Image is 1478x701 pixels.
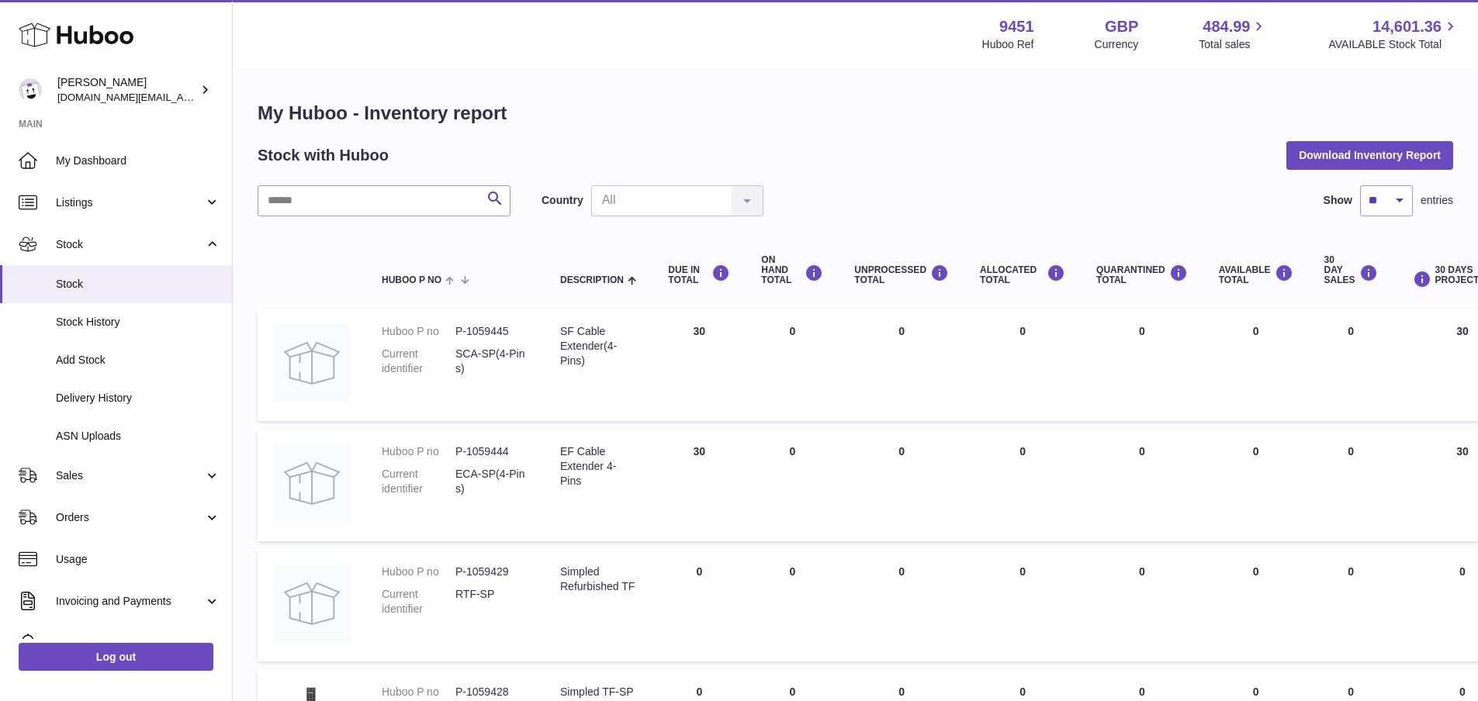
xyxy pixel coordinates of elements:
span: Listings [56,195,204,210]
span: Description [560,275,624,285]
span: 0 [1139,445,1145,458]
span: Cases [56,636,220,651]
td: 0 [839,549,964,661]
dd: P-1059445 [455,324,529,339]
div: ON HAND Total [761,255,823,286]
span: 484.99 [1203,16,1250,37]
span: 0 [1139,565,1145,578]
dt: Current identifier [382,467,455,496]
dt: Huboo P no [382,444,455,459]
img: product image [273,324,351,402]
td: 0 [964,309,1081,421]
dt: Huboo P no [382,685,455,699]
span: Stock History [56,315,220,330]
td: 0 [746,309,839,421]
td: 0 [1203,429,1309,541]
dd: P-1059428 [455,685,529,699]
a: Log out [19,643,213,671]
td: 30 [652,429,746,541]
div: DUE IN TOTAL [668,264,730,285]
div: SF Cable Extender(4-Pins) [560,324,637,368]
span: Stock [56,277,220,292]
button: Download Inventory Report [1286,141,1453,169]
div: EF Cable Extender 4-Pins [560,444,637,489]
span: ASN Uploads [56,429,220,444]
div: QUARANTINED Total [1096,264,1188,285]
td: 30 [652,309,746,421]
dt: Current identifier [382,347,455,376]
span: AVAILABLE Stock Total [1328,37,1459,52]
dd: SCA-SP(4-Pins) [455,347,529,376]
td: 0 [652,549,746,661]
td: 0 [964,429,1081,541]
dd: P-1059429 [455,565,529,579]
div: Huboo Ref [982,37,1034,52]
img: amir.ch@gmail.com [19,78,42,102]
dd: ECA-SP(4-Pins) [455,467,529,496]
span: Add Stock [56,353,220,368]
dd: RTF-SP [455,587,529,616]
td: 0 [964,549,1081,661]
div: 30 DAY SALES [1324,255,1378,286]
dd: P-1059444 [455,444,529,459]
img: product image [273,444,351,522]
span: [DOMAIN_NAME][EMAIL_ADDRESS][DOMAIN_NAME] [57,91,309,103]
span: Delivery History [56,391,220,406]
strong: GBP [1105,16,1138,37]
dt: Huboo P no [382,565,455,579]
td: 0 [1309,429,1393,541]
div: UNPROCESSED Total [854,264,949,285]
td: 0 [839,309,964,421]
span: Sales [56,468,204,483]
span: Total sales [1199,37,1268,52]
label: Show [1324,193,1352,208]
a: 14,601.36 AVAILABLE Stock Total [1328,16,1459,52]
strong: 9451 [999,16,1034,37]
div: AVAILABLE Total [1219,264,1293,285]
span: 0 [1139,685,1145,698]
label: Country [542,193,583,208]
div: Simpled Refurbished TF [560,565,637,594]
td: 0 [1203,549,1309,661]
div: ALLOCATED Total [980,264,1065,285]
span: My Dashboard [56,154,220,168]
td: 0 [1203,309,1309,421]
span: Invoicing and Payments [56,594,204,609]
dt: Huboo P no [382,324,455,339]
span: Stock [56,237,204,252]
td: 0 [746,549,839,661]
div: [PERSON_NAME] [57,75,197,105]
td: 0 [1309,549,1393,661]
td: 0 [839,429,964,541]
span: 0 [1139,325,1145,337]
h1: My Huboo - Inventory report [258,101,1453,126]
span: Huboo P no [382,275,441,285]
span: Usage [56,552,220,567]
dt: Current identifier [382,587,455,616]
span: 14,601.36 [1372,16,1442,37]
h2: Stock with Huboo [258,145,389,166]
td: 0 [746,429,839,541]
td: 0 [1309,309,1393,421]
img: product image [273,565,351,642]
a: 484.99 Total sales [1199,16,1268,52]
div: Currency [1095,37,1139,52]
span: entries [1421,193,1453,208]
span: Orders [56,510,204,525]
